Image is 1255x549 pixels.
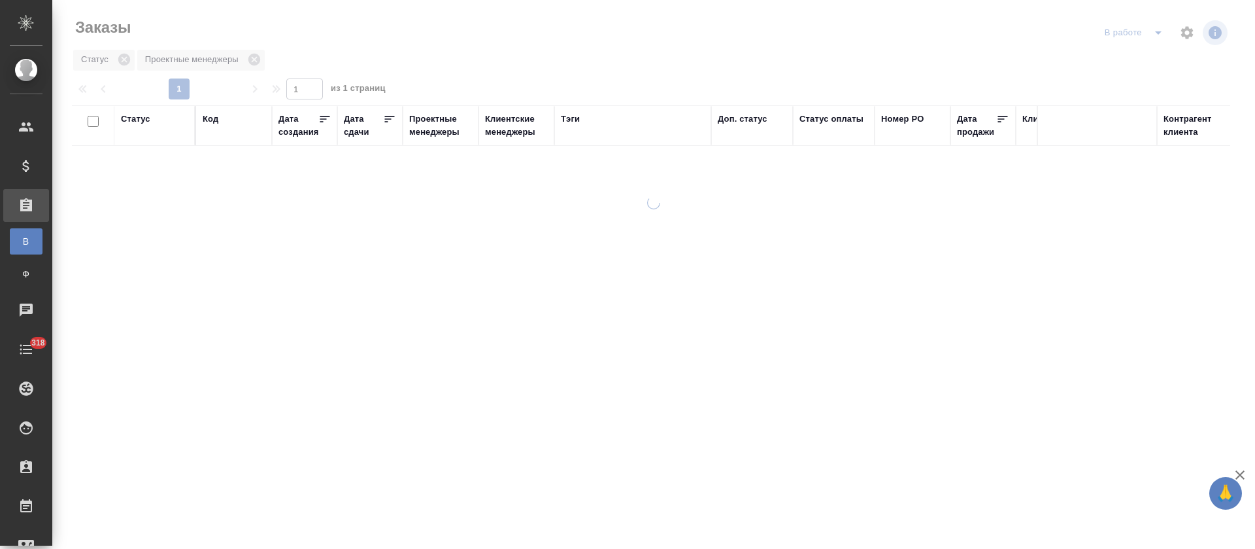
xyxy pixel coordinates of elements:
[344,113,383,139] div: Дата сдачи
[10,228,42,255] a: В
[561,113,580,126] div: Тэги
[203,113,218,126] div: Код
[957,113,996,139] div: Дата продажи
[16,268,36,281] span: Ф
[718,113,767,126] div: Доп. статус
[24,336,53,349] span: 318
[10,261,42,287] a: Ф
[1209,477,1242,510] button: 🙏
[409,113,472,139] div: Проектные менеджеры
[799,113,863,126] div: Статус оплаты
[881,113,924,126] div: Номер PO
[16,235,36,248] span: В
[485,113,548,139] div: Клиентские менеджеры
[3,333,49,366] a: 318
[121,113,150,126] div: Статус
[1214,480,1237,507] span: 🙏
[1022,113,1052,126] div: Клиент
[1163,113,1226,139] div: Контрагент клиента
[278,113,318,139] div: Дата создания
